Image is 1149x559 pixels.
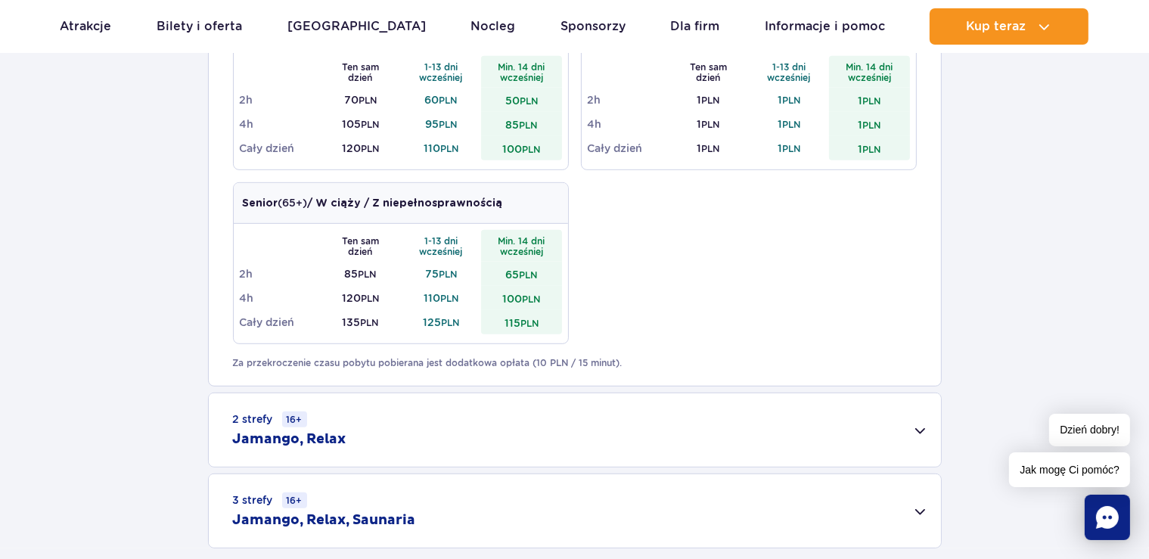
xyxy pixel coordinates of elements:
small: PLN [361,143,379,154]
small: PLN [782,143,800,154]
small: PLN [520,318,539,329]
div: Chat [1085,495,1130,540]
td: 110 [401,136,482,160]
td: 4h [240,286,321,310]
p: (65+) [243,195,503,211]
h2: Jamango, Relax, Saunaria [233,511,416,529]
td: 120 [320,136,401,160]
small: PLN [701,119,719,130]
td: 120 [320,286,401,310]
small: PLN [782,119,800,130]
td: 110 [401,286,482,310]
a: Bilety i oferta [157,8,242,45]
small: PLN [701,95,719,106]
td: 105 [320,112,401,136]
span: Dzień dobry! [1049,414,1130,446]
td: 1 [749,112,830,136]
h2: Jamango, Relax [233,430,346,449]
td: 100 [481,286,562,310]
td: 1 [829,112,910,136]
span: Kup teraz [966,20,1026,33]
th: Ten sam dzień [320,230,401,262]
span: Jak mogę Ci pomóc? [1009,452,1130,487]
small: PLN [522,144,540,155]
small: PLN [439,119,457,130]
small: PLN [522,293,540,305]
a: Informacje i pomoc [765,8,885,45]
td: 70 [320,88,401,112]
td: Cały dzień [240,136,321,160]
a: [GEOGRAPHIC_DATA] [287,8,426,45]
a: Atrakcje [61,8,112,45]
td: 1 [668,136,749,160]
small: 16+ [282,411,307,427]
td: 125 [401,310,482,334]
small: 16+ [282,492,307,508]
small: 3 strefy [233,492,307,508]
td: 2h [240,88,321,112]
small: PLN [701,143,719,154]
p: Za przekroczenie czasu pobytu pobierana jest dodatkowa opłata (10 PLN / 15 minut). [233,356,917,370]
small: PLN [441,317,459,328]
small: PLN [358,269,376,280]
th: 1-13 dni wcześniej [749,56,830,88]
td: 85 [320,262,401,286]
td: 65 [481,262,562,286]
td: 2h [240,262,321,286]
small: PLN [782,95,800,106]
th: 1-13 dni wcześniej [401,230,482,262]
td: 1 [829,136,910,160]
a: Dla firm [670,8,719,45]
td: 1 [668,88,749,112]
td: 1 [829,88,910,112]
td: 100 [481,136,562,160]
td: 1 [668,112,749,136]
th: Min. 14 dni wcześniej [481,230,562,262]
th: 1-13 dni wcześniej [401,56,482,88]
td: 2h [588,88,669,112]
th: Min. 14 dni wcześniej [829,56,910,88]
td: 1 [749,88,830,112]
small: 2 strefy [233,411,307,427]
a: Sponsorzy [561,8,626,45]
td: Cały dzień [588,136,669,160]
small: PLN [361,119,379,130]
td: 4h [588,112,669,136]
small: PLN [440,143,458,154]
small: PLN [361,293,379,304]
td: 95 [401,112,482,136]
small: PLN [360,317,378,328]
small: PLN [862,95,880,107]
small: PLN [520,95,538,107]
small: PLN [519,269,537,281]
td: 85 [481,112,562,136]
small: PLN [439,269,457,280]
td: 50 [481,88,562,112]
small: PLN [439,95,457,106]
small: PLN [359,95,377,106]
small: PLN [519,120,537,131]
td: 115 [481,310,562,334]
small: PLN [862,120,880,131]
th: Min. 14 dni wcześniej [481,56,562,88]
td: 60 [401,88,482,112]
td: 135 [320,310,401,334]
strong: Senior [243,198,278,209]
th: Ten sam dzień [668,56,749,88]
td: 1 [749,136,830,160]
a: Nocleg [470,8,515,45]
small: PLN [862,144,880,155]
button: Kup teraz [930,8,1088,45]
small: PLN [440,293,458,304]
strong: / W ciąży / Z niepełnosprawnością [308,198,503,209]
td: Cały dzień [240,310,321,334]
td: 4h [240,112,321,136]
td: 75 [401,262,482,286]
th: Ten sam dzień [320,56,401,88]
